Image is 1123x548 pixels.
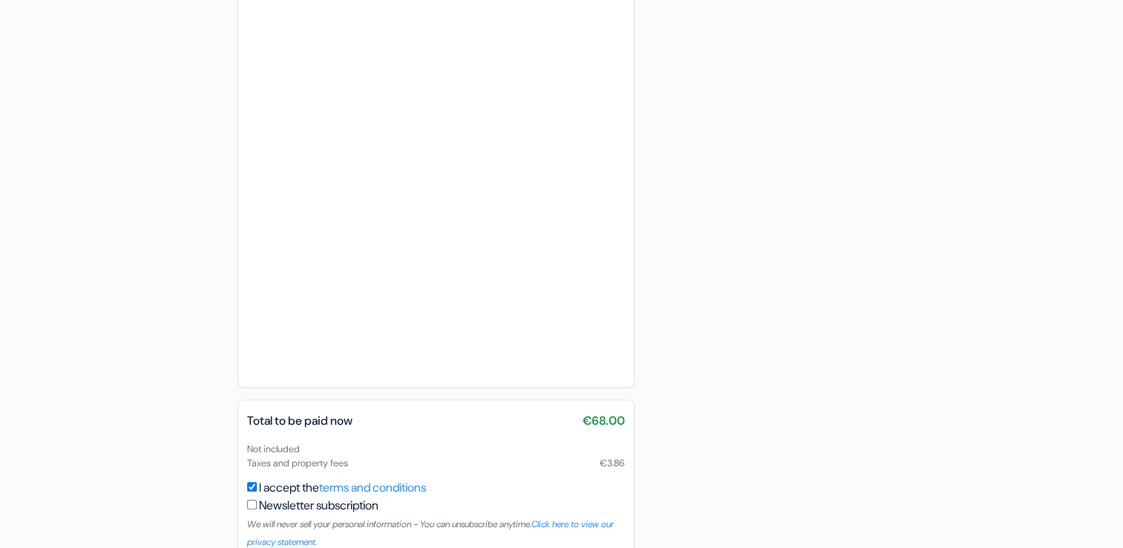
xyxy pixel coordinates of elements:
[259,497,379,515] label: Newsletter subscription
[319,480,426,495] a: terms and conditions
[247,518,614,548] a: Click here to view our privacy statement.
[247,413,353,428] span: Total to be paid now
[583,412,625,430] span: €68.00
[600,456,625,470] span: €3.86
[259,479,426,497] label: I accept the
[247,518,614,548] small: We will never sell your personal information - You can unsubscribe anytime.
[238,442,634,470] div: Not included Taxes and property fees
